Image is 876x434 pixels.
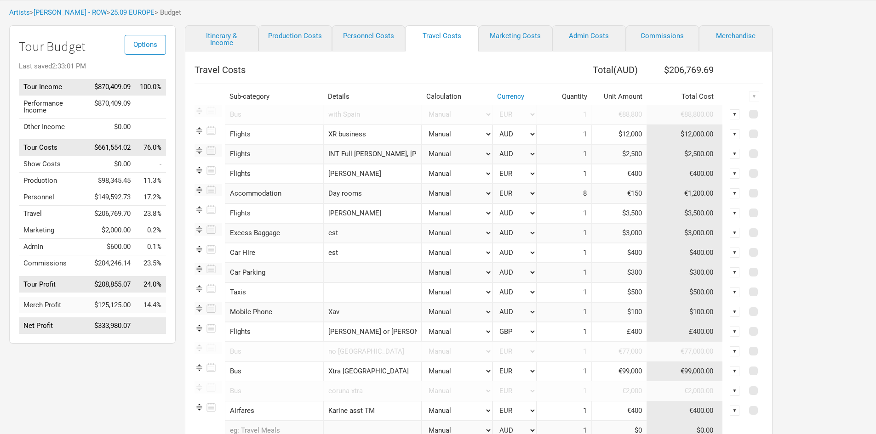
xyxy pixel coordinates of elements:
div: Bus [225,381,323,401]
span: Travel Costs [195,64,246,75]
div: ▼ [730,327,740,337]
td: €88,800.00 [647,105,723,124]
input: INT Full Paul, Jackson, MON, [323,144,422,164]
th: Quantity [537,89,592,105]
span: Options [133,40,157,49]
img: Re-order [195,402,204,412]
td: Tour Costs as % of Tour Income [135,140,166,156]
a: Currency [497,92,524,101]
div: Bus [225,342,323,361]
td: $0.00 [90,156,135,173]
td: Personnel [19,189,90,206]
div: Accommodation [225,184,323,203]
img: Re-order [195,205,204,214]
td: $3,500.00 [647,203,723,223]
td: $12,000.00 [647,124,723,144]
td: €400.00 [647,164,723,184]
img: Re-order [195,363,204,372]
td: €400.00 [647,401,723,421]
td: €2,000.00 [647,381,723,401]
td: $208,855.07 [90,276,135,293]
a: Travel Costs [405,25,479,51]
td: $400.00 [647,243,723,263]
input: est [323,223,422,243]
div: Flights [225,164,323,184]
td: Marketing [19,222,90,239]
input: coruna xtra [323,381,422,401]
div: Taxis [225,282,323,302]
img: Re-order [195,185,204,195]
td: £400.00 [647,322,723,342]
img: Re-order [195,264,204,274]
img: Re-order [195,323,204,333]
input: Xtra Spain [323,361,422,381]
div: ▼ [730,228,740,238]
td: Travel as % of Tour Income [135,206,166,222]
div: ▼ [730,208,740,218]
input: with Spain [323,105,422,124]
th: $206,769.69 [647,61,723,79]
div: ▼ [730,129,740,139]
td: $2,500.00 [647,144,723,164]
td: $300.00 [647,263,723,282]
div: ▼ [730,386,740,396]
div: Car Parking [225,263,323,282]
td: Show Costs as % of Tour Income [135,156,166,173]
input: Jamie or Jesse [323,322,422,342]
div: Bus [225,361,323,381]
div: Car Hire [225,243,323,263]
td: $600.00 [90,239,135,255]
th: Details [323,89,422,105]
td: €99,000.00 [647,361,723,381]
a: 25.09 EUROPE [110,8,155,17]
span: > [107,9,155,16]
td: Merch Profit as % of Tour Income [135,297,166,313]
h1: Tour Budget [19,39,166,54]
div: ▼ [730,267,740,277]
th: Calculation [422,89,492,105]
td: $3,000.00 [647,223,723,243]
img: Re-order [195,244,204,254]
th: Total Cost [647,89,723,105]
td: Performance Income [19,95,90,118]
td: $870,409.09 [90,79,135,96]
div: Flights [225,203,323,223]
th: Total ( AUD ) [537,61,647,79]
div: Bus [225,105,323,124]
td: $0.00 [90,118,135,135]
div: ▼ [730,169,740,179]
img: Re-order [195,225,204,234]
input: no spain [323,342,422,361]
div: ▼ [730,366,740,376]
td: $206,769.70 [90,206,135,222]
td: $870,409.09 [90,95,135,118]
img: Re-order [195,284,204,293]
td: Tour Income [19,79,90,96]
td: $100.00 [647,302,723,322]
td: Net Profit as % of Tour Income [135,318,166,334]
th: Unit Amount [592,89,647,105]
td: Show Costs [19,156,90,173]
div: ▼ [730,287,740,297]
input: Guillaume [323,164,422,184]
div: Excess Baggage [225,223,323,243]
td: Performance Income as % of Tour Income [135,95,166,118]
td: Tour Profit [19,276,90,293]
input: XR business [323,124,422,144]
td: $125,125.00 [90,297,135,313]
div: Last saved 2:33:01 PM [19,63,166,70]
td: Other Income as % of Tour Income [135,118,166,135]
div: ▼ [730,248,740,258]
div: ▼ [730,406,740,416]
td: Other Income [19,118,90,135]
input: Xav [323,302,422,322]
img: Re-order [195,106,204,116]
td: Commissions as % of Tour Income [135,255,166,272]
td: Tour Income as % of Tour Income [135,79,166,96]
a: Itinerary & Income [185,25,258,51]
td: Net Profit [19,318,90,334]
td: $333,980.07 [90,318,135,334]
a: Artists [9,8,30,17]
td: €1,200.00 [647,184,723,203]
img: Re-order [195,126,204,135]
